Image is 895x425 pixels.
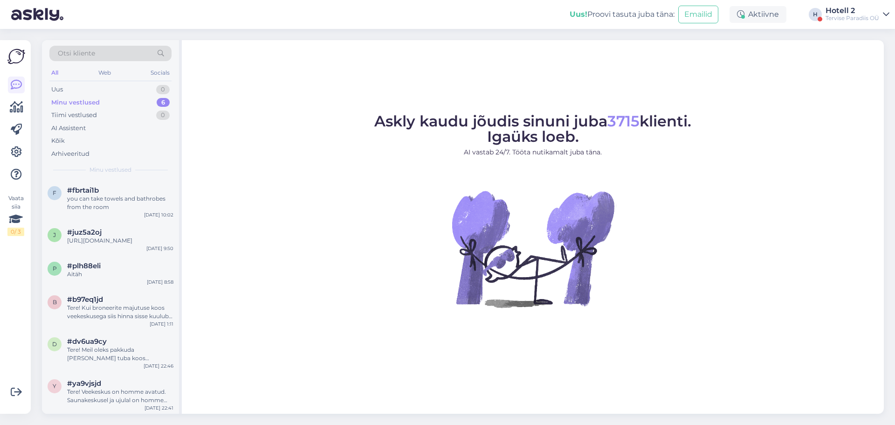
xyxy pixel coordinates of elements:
[96,67,113,79] div: Web
[67,388,173,404] div: Tere! Veekeskus on homme avatud. Saunakeskusel ja ujulal on homme hoolduspäev, Saunakeskus ja uju...
[156,111,170,120] div: 0
[449,165,617,333] img: No Chat active
[144,362,173,369] div: [DATE] 22:46
[51,85,63,94] div: Uus
[51,136,65,146] div: Kõik
[809,8,822,21] div: H
[67,346,173,362] div: Tere! Meil oleks pakkuda [PERSON_NAME] tuba koos veekeskuse külastusega. Hinnaks oleks 104 EUR (0...
[570,10,587,19] b: Uus!
[53,383,56,390] span: y
[58,49,95,58] span: Otsi kliente
[826,14,879,22] div: Tervise Paradiis OÜ
[51,149,89,159] div: Arhiveeritud
[826,7,889,22] a: Hotell 2Tervise Paradiis OÜ
[67,270,173,279] div: Aitäh
[49,67,60,79] div: All
[67,186,99,195] span: #fbrtai1b
[149,67,172,79] div: Socials
[67,379,101,388] span: #ya9vjsjd
[53,189,56,196] span: f
[67,295,103,304] span: #b97eq1jd
[53,265,57,272] span: p
[147,279,173,286] div: [DATE] 8:58
[570,9,675,20] div: Proovi tasuta juba täna:
[7,194,24,236] div: Vaata siia
[53,299,57,306] span: b
[67,337,107,346] span: #dv6ua9cy
[150,320,173,327] div: [DATE] 1:11
[51,111,97,120] div: Tiimi vestlused
[7,48,25,65] img: Askly Logo
[156,85,170,94] div: 0
[67,304,173,320] div: Tere! Kui broneerite majutuse koos veekeskusega siis hinna sisse kuulub veekeskus, ujula jõusaal ...
[89,166,131,174] span: Minu vestlused
[826,7,879,14] div: Hotell 2
[67,237,173,245] div: [URL][DOMAIN_NAME]
[374,147,691,157] p: AI vastab 24/7. Tööta nutikamalt juba täna.
[730,6,786,23] div: Aktiivne
[52,341,57,348] span: d
[374,112,691,146] span: Askly kaudu jõudis sinuni juba klienti. Igaüks loeb.
[144,211,173,218] div: [DATE] 10:02
[67,228,102,237] span: #juz5a2oj
[678,6,718,23] button: Emailid
[51,98,100,107] div: Minu vestlused
[145,404,173,411] div: [DATE] 22:41
[51,124,86,133] div: AI Assistent
[67,195,173,211] div: you can take towels and bathrobes from the room
[157,98,170,107] div: 6
[7,228,24,236] div: 0 / 3
[607,112,640,130] span: 3715
[146,245,173,252] div: [DATE] 9:50
[67,262,101,270] span: #plh88eli
[53,231,56,238] span: j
